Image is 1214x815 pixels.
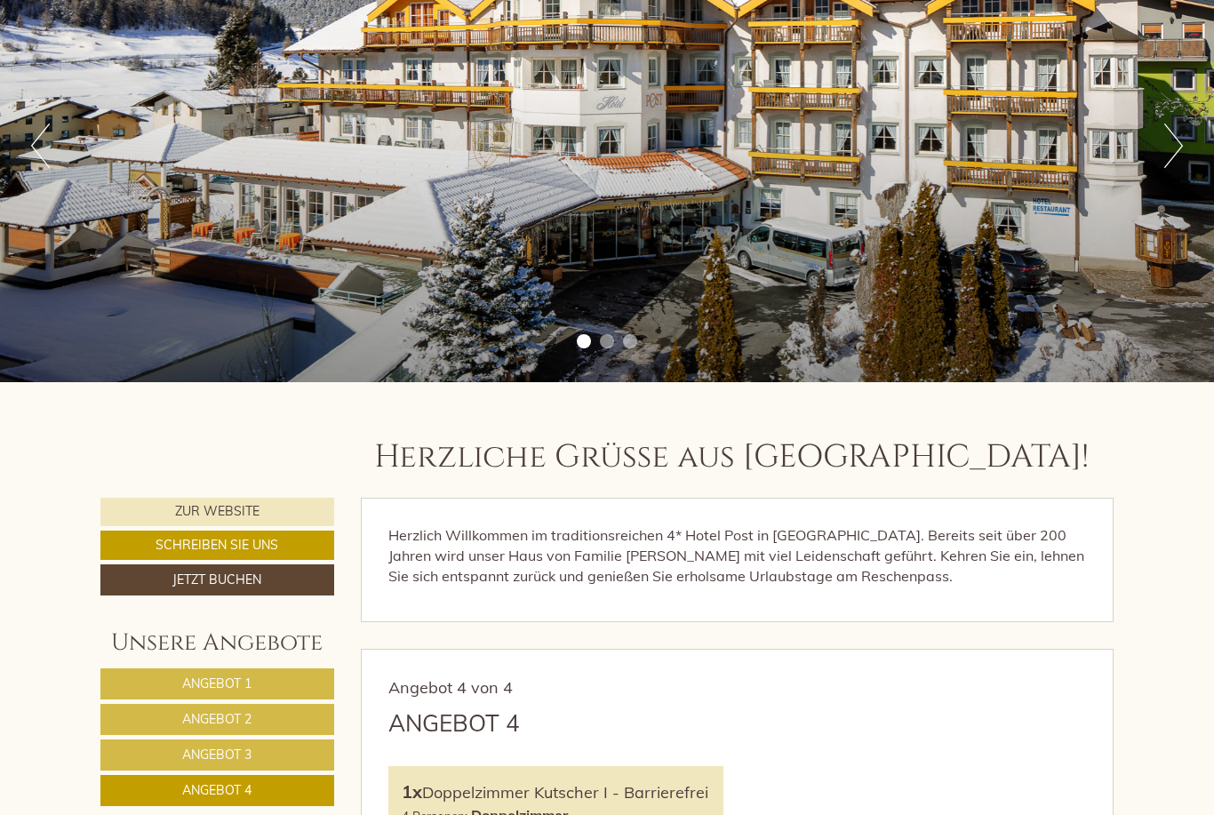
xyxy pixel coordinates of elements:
[182,711,252,727] span: Angebot 2
[388,525,1087,587] p: Herzlich Willkommen im traditionsreichen 4* Hotel Post in [GEOGRAPHIC_DATA]. Bereits seit über 20...
[388,707,520,739] div: Angebot 4
[374,440,1089,475] h1: Herzliche Grüße aus [GEOGRAPHIC_DATA]!
[100,627,334,659] div: Unsere Angebote
[402,779,711,805] div: Doppelzimmer Kutscher I - Barrierefrei
[182,675,252,691] span: Angebot 1
[31,124,50,168] button: Previous
[182,782,252,798] span: Angebot 4
[388,677,513,698] span: Angebot 4 von 4
[402,780,422,803] b: 1x
[182,747,252,763] span: Angebot 3
[100,531,334,560] a: Schreiben Sie uns
[100,498,334,526] a: Zur Website
[1164,124,1183,168] button: Next
[100,564,334,595] a: Jetzt buchen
